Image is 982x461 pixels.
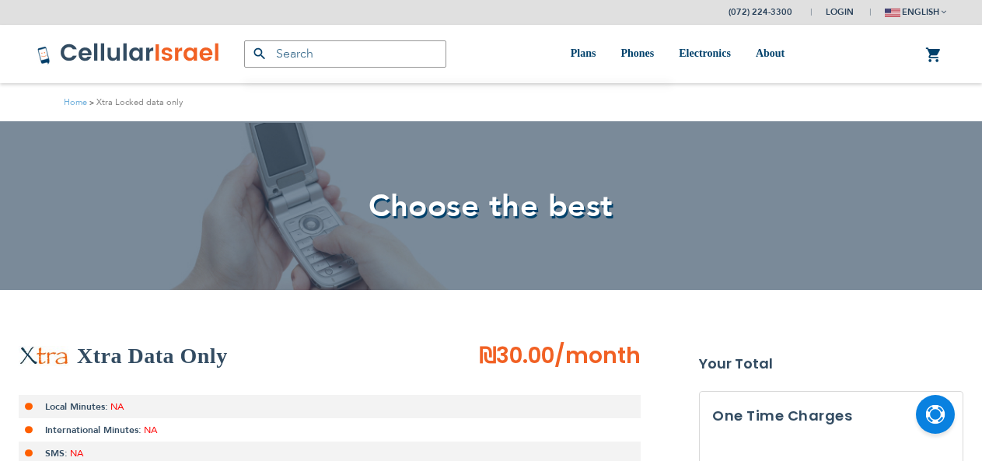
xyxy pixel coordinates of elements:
[554,341,641,372] span: /month
[369,185,613,228] span: Choose the best
[571,47,596,59] span: Plans
[45,400,108,413] strong: Local Minutes:
[712,404,950,428] h3: One Time Charges
[679,25,731,83] a: Electronics
[571,25,596,83] a: Plans
[885,1,946,23] button: english
[699,352,963,375] strong: Your Total
[37,42,221,65] img: Cellular Israel Logo
[826,6,854,18] span: Login
[45,447,68,459] strong: SMS:
[479,341,554,371] span: ₪30.00
[729,6,792,18] a: (072) 224-3300
[87,95,183,110] li: Xtra Locked data only
[244,40,446,68] input: Search
[19,346,69,366] img: Xtra Locked data only
[77,341,228,372] h2: Xtra Data Only
[620,47,654,59] span: Phones
[620,25,654,83] a: Phones
[144,424,157,436] span: NA
[64,96,87,108] a: Home
[756,47,785,59] span: About
[45,424,142,436] strong: International Minutes:
[70,447,83,459] span: NA
[885,9,900,17] img: english
[679,47,731,59] span: Electronics
[756,25,785,83] a: About
[110,400,124,413] span: NA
